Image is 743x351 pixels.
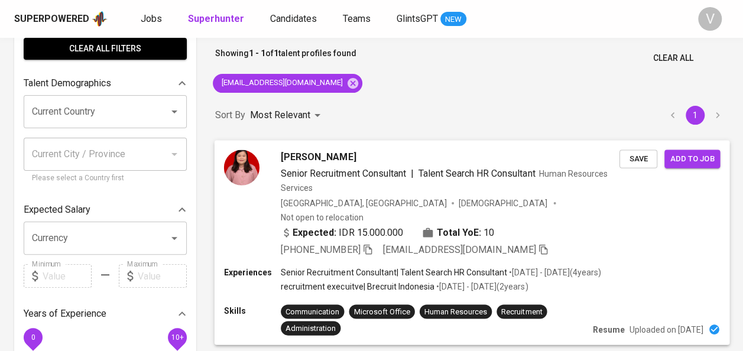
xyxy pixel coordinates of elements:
[343,13,371,24] span: Teams
[24,307,106,321] p: Years of Experience
[188,12,246,27] a: Superhunter
[281,266,507,278] p: Senior Recruitment Consultant | Talent Search HR Consultant
[24,38,187,60] button: Clear All filters
[249,48,265,58] b: 1 - 1
[270,13,317,24] span: Candidates
[281,281,434,292] p: recruitment execuitve | Brecruit Indonesia
[166,103,183,120] button: Open
[215,108,245,122] p: Sort By
[653,51,693,66] span: Clear All
[14,12,89,26] div: Superpowered
[188,13,244,24] b: Superhunter
[434,281,528,292] p: • [DATE] - [DATE] ( 2 years )
[33,41,177,56] span: Clear All filters
[138,264,187,288] input: Value
[92,10,108,28] img: app logo
[281,244,360,255] span: [PHONE_NUMBER]
[664,149,720,168] button: Add to job
[686,106,705,125] button: page 1
[24,76,111,90] p: Talent Demographics
[250,108,310,122] p: Most Relevant
[215,141,729,344] a: [PERSON_NAME]Senior Recruitment Consultant|Talent Search HR ConsultantHuman Resources Services[GE...
[459,197,549,209] span: [DEMOGRAPHIC_DATA]
[501,306,542,317] div: Recruitment
[281,225,403,239] div: IDR 15.000.000
[293,225,336,239] b: Expected:
[418,167,536,178] span: Talent Search HR Consultant
[250,105,325,126] div: Most Relevant
[285,306,339,317] div: Communication
[141,13,162,24] span: Jobs
[281,167,406,178] span: Senior Recruitment Consultant
[24,71,187,95] div: Talent Demographics
[14,10,108,28] a: Superpoweredapp logo
[32,173,179,184] p: Please select a Country first
[43,264,92,288] input: Value
[625,152,651,165] span: Save
[397,13,438,24] span: GlintsGPT
[484,225,494,239] span: 10
[166,230,183,246] button: Open
[224,149,259,185] img: 5d62cad563945c2970bf5409726feb06.jpg
[281,197,447,209] div: [GEOGRAPHIC_DATA], [GEOGRAPHIC_DATA]
[437,225,481,239] b: Total YoE:
[343,12,373,27] a: Teams
[141,12,164,27] a: Jobs
[411,166,414,180] span: |
[224,266,281,278] p: Experiences
[507,266,601,278] p: • [DATE] - [DATE] ( 4 years )
[285,323,336,334] div: Administration
[24,198,187,222] div: Expected Salary
[440,14,466,25] span: NEW
[24,302,187,326] div: Years of Experience
[281,211,363,223] p: Not open to relocation
[630,323,703,335] p: Uploaded on [DATE]
[171,333,183,342] span: 10+
[619,149,657,168] button: Save
[24,203,90,217] p: Expected Salary
[593,323,625,335] p: Resume
[648,47,698,69] button: Clear All
[424,306,487,317] div: Human Resources
[353,306,410,317] div: Microsoft Office
[215,47,356,69] p: Showing of talent profiles found
[224,304,281,316] p: Skills
[383,244,536,255] span: [EMAIL_ADDRESS][DOMAIN_NAME]
[213,77,350,89] span: [EMAIL_ADDRESS][DOMAIN_NAME]
[31,333,35,342] span: 0
[281,149,356,164] span: [PERSON_NAME]
[274,48,278,58] b: 1
[698,7,722,31] div: V
[397,12,466,27] a: GlintsGPT NEW
[270,12,319,27] a: Candidates
[661,106,729,125] nav: pagination navigation
[670,152,714,165] span: Add to job
[281,168,608,192] span: Human Resources Services
[213,74,362,93] div: [EMAIL_ADDRESS][DOMAIN_NAME]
